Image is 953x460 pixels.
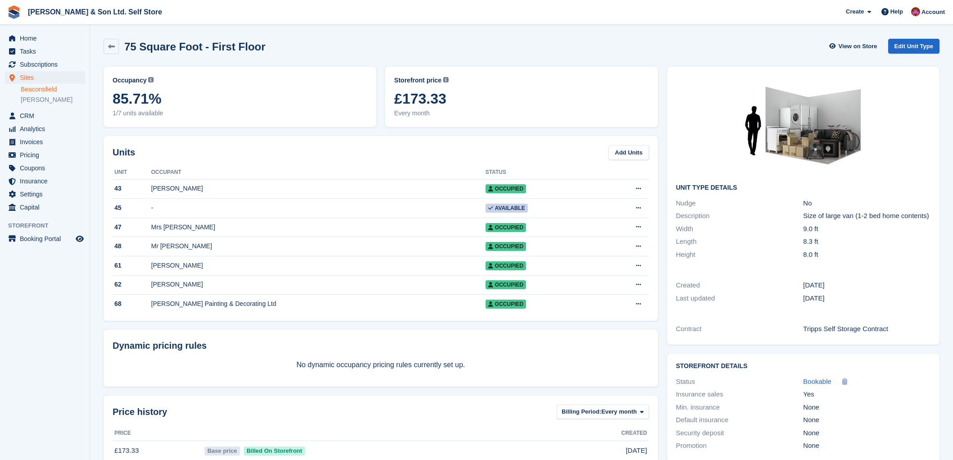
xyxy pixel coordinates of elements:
[20,201,74,214] span: Capital
[803,377,831,387] a: Bookable
[443,77,449,82] img: icon-info-grey-7440780725fd019a000dd9b08b2336e03edf1995a4989e88bcd33f0948082b44.svg
[8,221,90,230] span: Storefront
[803,415,930,425] div: None
[204,446,240,455] span: Base price
[846,7,864,16] span: Create
[626,446,647,456] span: [DATE]
[676,389,803,400] div: Insurance sales
[20,123,74,135] span: Analytics
[113,203,151,213] div: 45
[676,198,803,209] div: Nudge
[676,377,803,387] div: Status
[5,232,85,245] a: menu
[486,300,526,309] span: Occupied
[803,293,930,304] div: [DATE]
[20,109,74,122] span: CRM
[113,280,151,289] div: 62
[113,76,146,85] span: Occupancy
[113,261,151,270] div: 61
[5,175,85,187] a: menu
[113,299,151,309] div: 68
[803,198,930,209] div: No
[803,389,930,400] div: Yes
[676,293,803,304] div: Last updated
[394,76,441,85] span: Storefront price
[113,109,367,118] span: 1/7 units available
[803,378,831,385] span: Bookable
[148,77,154,82] img: icon-info-grey-7440780725fd019a000dd9b08b2336e03edf1995a4989e88bcd33f0948082b44.svg
[921,8,945,17] span: Account
[113,405,167,419] span: Price history
[803,224,930,234] div: 9.0 ft
[113,91,367,107] span: 85.71%
[486,204,528,213] span: Available
[676,224,803,234] div: Width
[803,441,930,451] div: None
[151,299,486,309] div: [PERSON_NAME] Painting & Decorating Ltd
[676,280,803,291] div: Created
[676,402,803,413] div: Min. insurance
[486,184,526,193] span: Occupied
[828,39,881,54] a: View on Store
[601,407,637,416] span: Every month
[113,339,649,352] div: Dynamic pricing rules
[676,324,803,334] div: Contract
[394,109,649,118] span: Every month
[676,415,803,425] div: Default insurance
[911,7,920,16] img: Kate Standish
[124,41,265,53] h2: 75 Square Foot - First Floor
[803,324,930,334] div: Tripps Self Storage Contract
[676,428,803,438] div: Security deposit
[20,175,74,187] span: Insurance
[20,188,74,200] span: Settings
[5,45,85,58] a: menu
[676,363,930,370] h2: Storefront Details
[151,280,486,289] div: [PERSON_NAME]
[5,149,85,161] a: menu
[735,76,871,177] img: 75-sqft-unit.jpg
[20,232,74,245] span: Booking Portal
[803,402,930,413] div: None
[24,5,166,19] a: [PERSON_NAME] & Son Ltd. Self Store
[20,136,74,148] span: Invoices
[486,165,599,180] th: Status
[676,237,803,247] div: Length
[21,96,85,104] a: [PERSON_NAME]
[151,223,486,232] div: Mrs [PERSON_NAME]
[151,241,486,251] div: Mr [PERSON_NAME]
[839,42,877,51] span: View on Store
[803,250,930,260] div: 8.0 ft
[676,184,930,191] h2: Unit Type details
[21,85,85,94] a: Beaconsfield
[557,405,649,419] button: Billing Period: Every month
[676,211,803,221] div: Description
[803,280,930,291] div: [DATE]
[113,184,151,193] div: 43
[113,241,151,251] div: 48
[608,145,649,160] a: Add Units
[151,261,486,270] div: [PERSON_NAME]
[244,446,305,455] span: Billed On Storefront
[113,360,649,370] p: No dynamic occupancy pricing rules currently set up.
[803,237,930,247] div: 8.3 ft
[113,165,151,180] th: Unit
[5,123,85,135] a: menu
[486,223,526,232] span: Occupied
[20,32,74,45] span: Home
[20,162,74,174] span: Coupons
[151,199,486,218] td: -
[5,201,85,214] a: menu
[676,441,803,451] div: Promotion
[486,280,526,289] span: Occupied
[5,32,85,45] a: menu
[20,45,74,58] span: Tasks
[5,136,85,148] a: menu
[803,428,930,438] div: None
[5,162,85,174] a: menu
[151,184,486,193] div: [PERSON_NAME]
[113,146,135,159] h2: Units
[394,91,649,107] span: £173.33
[5,71,85,84] a: menu
[20,71,74,84] span: Sites
[5,188,85,200] a: menu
